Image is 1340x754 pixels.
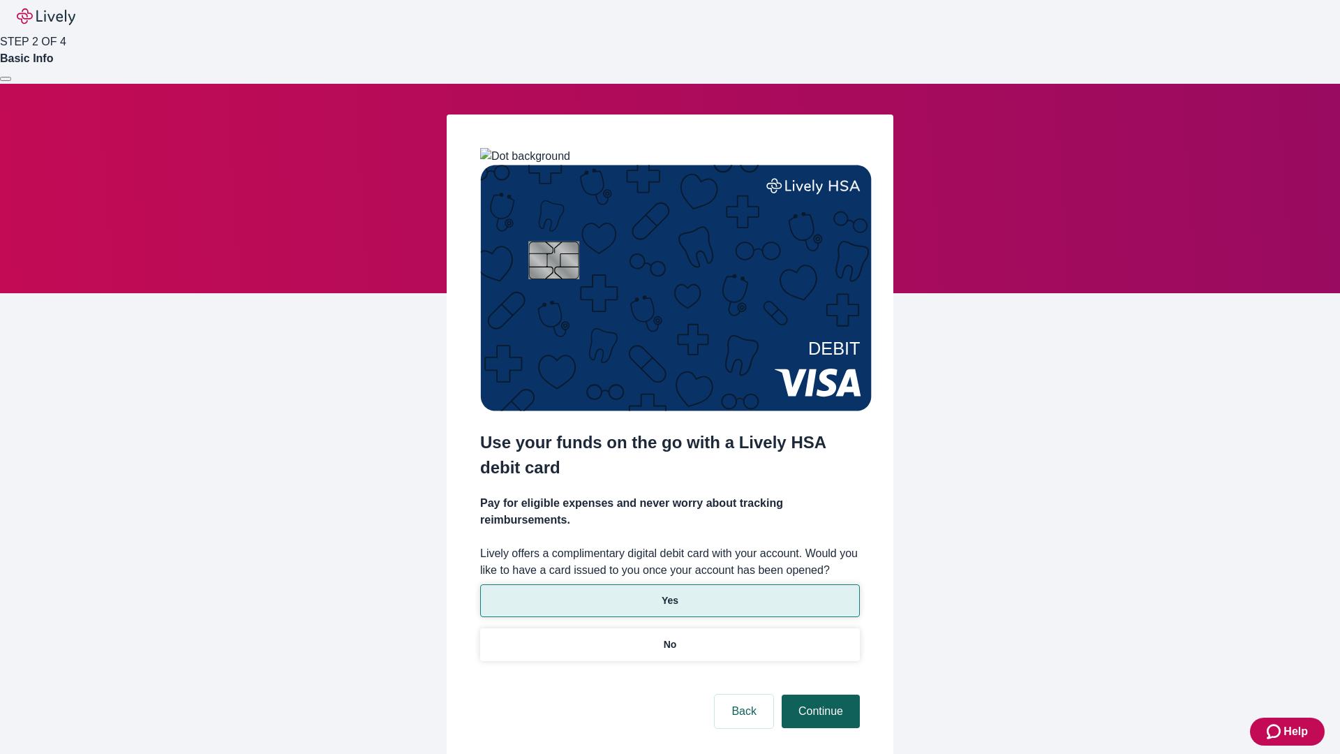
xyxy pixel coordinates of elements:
[662,593,678,608] p: Yes
[782,695,860,728] button: Continue
[480,495,860,528] h4: Pay for eligible expenses and never worry about tracking reimbursements.
[480,430,860,480] h2: Use your funds on the go with a Lively HSA debit card
[480,628,860,661] button: No
[480,165,872,411] img: Debit card
[1267,723,1283,740] svg: Zendesk support icon
[480,545,860,579] label: Lively offers a complimentary digital debit card with your account. Would you like to have a card...
[715,695,773,728] button: Back
[1250,718,1325,746] button: Zendesk support iconHelp
[664,637,677,652] p: No
[480,148,570,165] img: Dot background
[480,584,860,617] button: Yes
[17,8,75,25] img: Lively
[1283,723,1308,740] span: Help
